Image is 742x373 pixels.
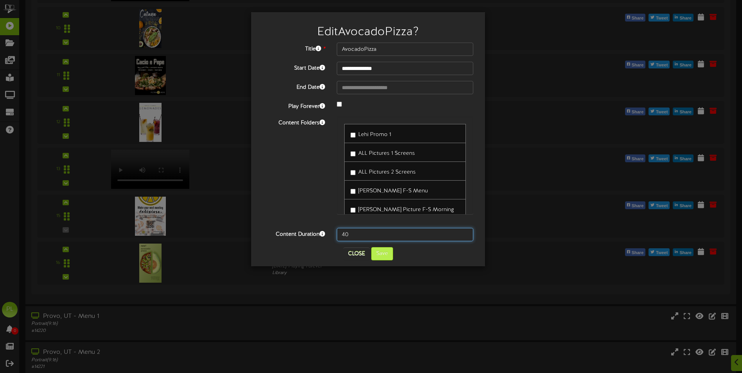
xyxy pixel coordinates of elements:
span: ALL Pictures 1 Screens [358,151,415,156]
input: Lehi Promo 1 [350,133,356,138]
label: Start Date [257,62,331,72]
input: Title [337,43,473,56]
label: Content Folders [257,117,331,127]
span: [PERSON_NAME] F-S Menu [358,188,428,194]
input: ALL Pictures 1 Screens [350,151,356,156]
button: Close [343,247,370,260]
input: 15 [337,228,473,241]
label: Play Forever [257,100,331,111]
input: [PERSON_NAME] F-S Menu [350,189,356,194]
label: Content Duration [257,228,331,239]
label: Title [257,43,331,53]
label: End Date [257,81,331,91]
span: [PERSON_NAME] Picture F-S Morning [358,207,454,213]
input: [PERSON_NAME] Picture F-S Morning [350,208,356,213]
span: Lehi Promo 1 [358,132,391,138]
span: ALL Pictures 2 Screens [358,169,416,175]
input: ALL Pictures 2 Screens [350,170,356,175]
h2: Edit AvocadoPizza ? [263,26,473,39]
button: Save [371,247,393,260]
